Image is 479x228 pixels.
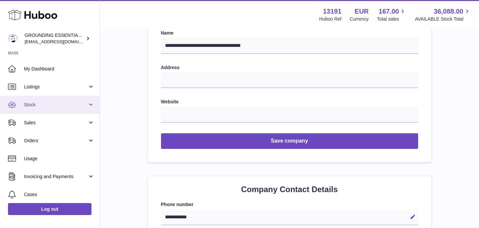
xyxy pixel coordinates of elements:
h2: Company Contact Details [161,184,418,195]
label: Website [161,99,418,105]
span: [EMAIL_ADDRESS][DOMAIN_NAME] [25,39,98,44]
span: Cases [24,191,94,198]
strong: EUR [355,7,369,16]
label: Phone number [161,201,418,208]
a: Log out [8,203,91,215]
label: Name [161,30,418,36]
span: AVAILABLE Stock Total [415,16,471,22]
div: Currency [350,16,369,22]
span: Invoicing and Payments [24,173,87,180]
span: 167.00 [379,7,399,16]
img: espenwkopperud@gmail.com [8,34,18,44]
label: Address [161,64,418,71]
span: Orders [24,138,87,144]
span: My Dashboard [24,66,94,72]
span: Total sales [377,16,406,22]
span: 36,088.00 [434,7,463,16]
strong: 13191 [323,7,342,16]
a: 36,088.00 AVAILABLE Stock Total [415,7,471,22]
div: GROUNDING ESSENTIALS INTERNATIONAL SLU [25,32,84,45]
a: 167.00 Total sales [377,7,406,22]
button: Save company [161,133,418,149]
div: Huboo Ref [319,16,342,22]
span: Usage [24,156,94,162]
span: Listings [24,84,87,90]
span: Sales [24,120,87,126]
span: Stock [24,102,87,108]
